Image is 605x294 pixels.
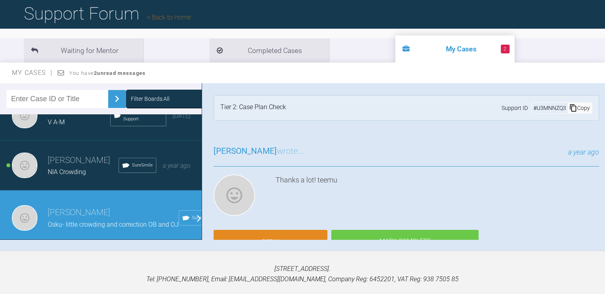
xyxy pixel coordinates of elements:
span: a year ago [163,162,191,169]
a: Back to Home [147,14,191,21]
div: # U3MNNZQ3 [532,104,568,112]
div: Copy [568,103,591,113]
img: Teemu Savola [12,103,37,128]
span: [PERSON_NAME] [214,146,277,156]
span: NIA Crowding [48,168,86,176]
span: a year ago [568,148,599,156]
span: SureSmile [132,162,153,169]
h3: [PERSON_NAME] [48,154,119,167]
li: My Cases [395,35,515,63]
h3: [PERSON_NAME] [48,206,179,220]
div: Tier 2: Case Plan Check [220,102,286,114]
span: V A-M [48,118,65,126]
span: Open Source Support [123,108,163,123]
input: Enter Case ID or Title [6,90,108,108]
img: Teemu Savola [214,174,255,216]
img: Teemu Savola [12,205,37,231]
span: You have [69,70,146,76]
div: Filter Boards: All [131,94,169,103]
img: Teemu Savola [12,153,37,178]
span: 2 [501,45,510,53]
li: Waiting for Mentor [24,38,143,63]
p: [STREET_ADDRESS]. Tel: [PHONE_NUMBER], Email: [EMAIL_ADDRESS][DOMAIN_NAME], Company Reg: 6452201,... [13,264,592,284]
span: [DATE] [173,112,191,120]
span: Osku- little crowding and correction OB and OJ [48,221,179,228]
div: Mark Complete [331,230,479,255]
img: chevronRight.28bd32b0.svg [111,92,123,105]
span: SureSmile [192,214,213,221]
h3: wrote... [214,145,304,158]
span: Support ID [502,104,528,112]
li: Completed Cases [210,38,329,63]
strong: 2 unread messages [94,70,146,76]
a: Reply [214,230,327,255]
div: Thanks a lot! teemu [276,174,599,219]
span: My Cases [12,69,53,76]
